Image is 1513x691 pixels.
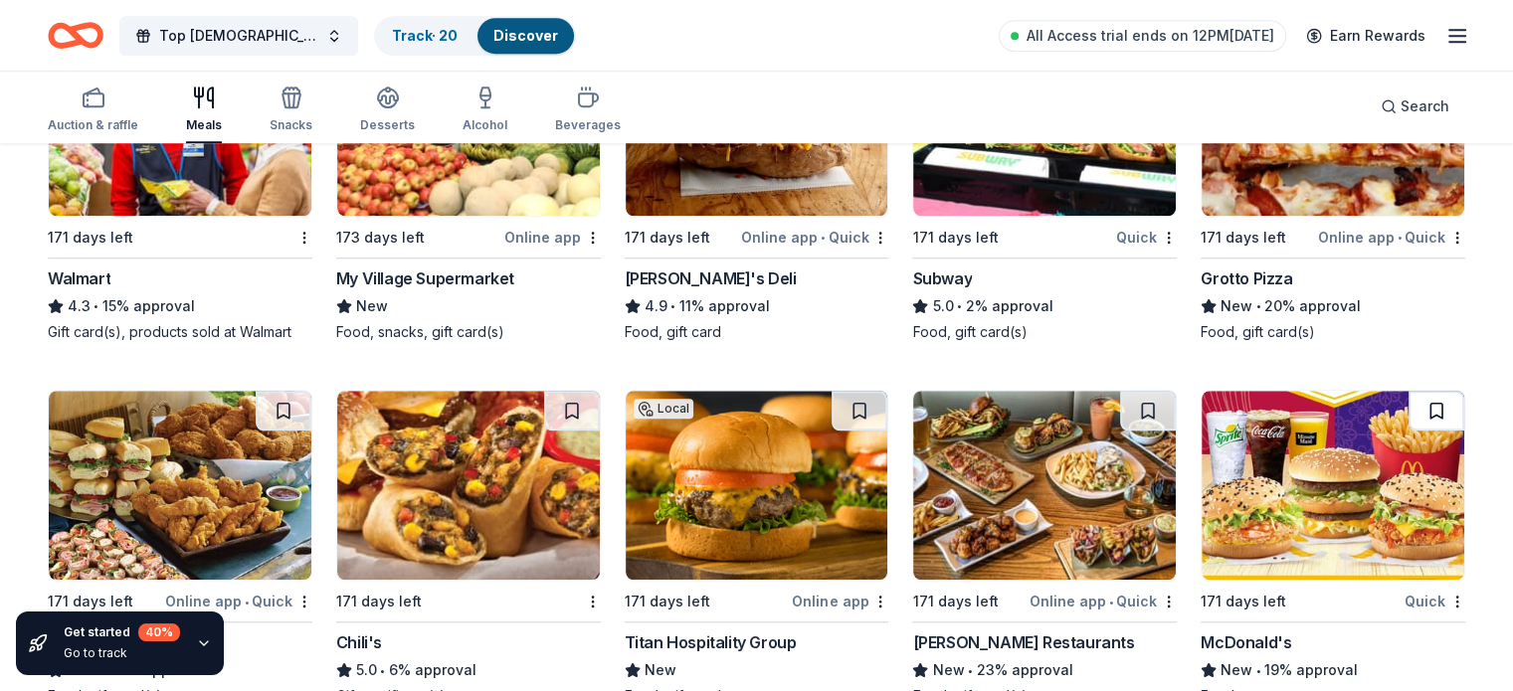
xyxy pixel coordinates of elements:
a: Image for Jason's Deli3 applieslast week171 days leftOnline app•Quick[PERSON_NAME]'s Deli4.9•11% ... [625,26,889,342]
a: Image for Walmart171 days leftWalmart4.3•15% approvalGift card(s), products sold at Walmart [48,26,312,342]
button: Meals [186,78,222,143]
span: • [94,298,98,314]
div: 171 days left [48,590,133,613]
span: • [1256,298,1261,314]
div: Quick [1116,225,1177,250]
div: Meals [186,117,222,133]
div: 19% approval [1201,658,1465,682]
span: New [1221,294,1252,318]
div: 20% approval [1201,294,1465,318]
img: Image for Chili's [337,391,600,580]
div: Online app [792,589,888,613]
div: 6% approval [336,658,601,682]
div: Get started [64,623,180,641]
div: 23% approval [912,658,1177,682]
span: 4.3 [68,294,91,318]
button: Alcohol [463,78,507,143]
span: New [645,658,676,682]
div: 171 days left [48,226,133,250]
span: • [245,594,249,609]
span: • [957,298,962,314]
button: Snacks [270,78,312,143]
a: Track· 20 [392,27,458,44]
button: Desserts [360,78,415,143]
span: Search [1401,94,1449,118]
div: Food, snacks, gift card(s) [336,322,601,342]
div: 171 days left [336,590,422,613]
span: • [1398,230,1402,246]
a: Home [48,12,103,59]
div: Beverages [555,117,621,133]
div: 171 days left [912,590,998,613]
div: Gift card(s), products sold at Walmart [48,322,312,342]
span: 5.0 [356,658,377,682]
a: All Access trial ends on 12PM[DATE] [999,20,1286,52]
a: Earn Rewards [1294,18,1437,54]
div: 11% approval [625,294,889,318]
div: My Village Supermarket [336,266,514,290]
a: Image for My Village SupermarketLocal173 days leftOnline appMy Village SupermarketNewFood, snacks... [336,26,601,342]
span: • [821,230,825,246]
span: New [932,658,964,682]
div: Online app Quick [1030,589,1177,613]
div: 40 % [138,623,180,641]
div: Grotto Pizza [1201,266,1292,290]
div: Chili's [336,630,382,654]
div: McDonald's [1201,630,1291,654]
a: Image for Grotto PizzaLocal171 days leftOnline app•QuickGrotto PizzaNew•20% approvalFood, gift ca... [1201,26,1465,342]
div: [PERSON_NAME] Restaurants [912,630,1134,654]
div: Food, gift card(s) [912,322,1177,342]
div: Food, gift card(s) [1201,322,1465,342]
span: 5.0 [932,294,953,318]
div: Go to track [64,645,180,661]
span: New [1221,658,1252,682]
div: Titan Hospitality Group [625,630,797,654]
a: Discover [493,27,558,44]
div: 171 days left [1201,590,1286,613]
div: Online app Quick [1318,225,1465,250]
div: Alcohol [463,117,507,133]
span: 4.9 [645,294,667,318]
button: Track· 20Discover [374,16,576,56]
a: Image for Subway171 days leftQuickSubway5.0•2% approvalFood, gift card(s) [912,26,1177,342]
div: 173 days left [336,226,425,250]
span: • [1256,662,1261,678]
div: Auction & raffle [48,117,138,133]
div: 2% approval [912,294,1177,318]
img: Image for McDonald's [1202,391,1464,580]
img: Image for Titan Hospitality Group [626,391,888,580]
div: Local [634,399,693,419]
img: Image for Thompson Restaurants [913,391,1176,580]
div: Online app Quick [741,225,888,250]
img: Image for Royal Farms [49,391,311,580]
div: 171 days left [625,590,710,613]
div: Walmart [48,266,110,290]
div: 171 days left [1201,226,1286,250]
span: • [1109,594,1113,609]
div: Snacks [270,117,312,133]
div: Online app [504,225,601,250]
div: Food, gift card [625,322,889,342]
div: 171 days left [625,226,710,250]
span: All Access trial ends on 12PM[DATE] [1027,24,1274,48]
button: Auction & raffle [48,78,138,143]
span: New [356,294,388,318]
span: • [670,298,675,314]
button: Top [DEMOGRAPHIC_DATA] of Distinction Conference [119,16,358,56]
button: Search [1365,86,1465,126]
div: Subway [912,266,972,290]
span: • [380,662,385,678]
div: Quick [1405,589,1465,613]
button: Beverages [555,78,621,143]
span: Top [DEMOGRAPHIC_DATA] of Distinction Conference [159,24,318,48]
span: • [968,662,973,678]
div: 171 days left [912,226,998,250]
div: Online app Quick [165,589,312,613]
div: Desserts [360,117,415,133]
div: 15% approval [48,294,312,318]
div: [PERSON_NAME]'s Deli [625,266,797,290]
